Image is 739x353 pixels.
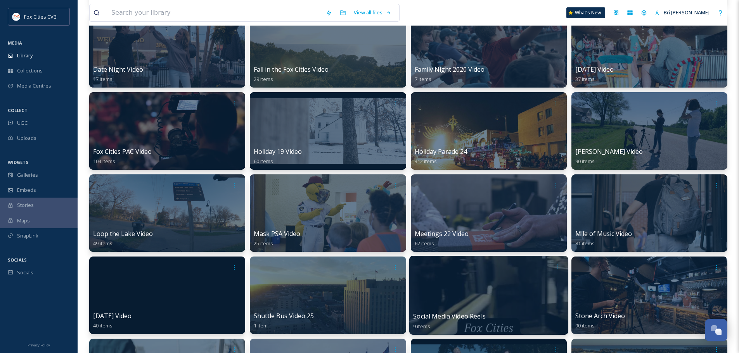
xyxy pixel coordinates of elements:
[415,65,485,74] span: Family Night 2020 Video
[415,230,469,247] a: Meetings 22 Video62 items
[254,66,329,83] a: Fall in the Fox Cities Video29 items
[93,66,143,83] a: Date Night Video17 items
[575,312,625,329] a: Stone Arch Video90 items
[575,322,595,329] span: 90 items
[575,147,643,156] span: [PERSON_NAME] Video
[705,319,727,341] button: Open Chat
[566,7,605,18] a: What's New
[28,340,50,349] a: Privacy Policy
[415,158,437,165] span: 312 items
[17,217,30,224] span: Maps
[575,76,595,83] span: 37 items
[350,5,395,20] a: View all files
[24,13,57,20] span: Fox Cities CVB
[254,229,300,238] span: Mask PSA Video
[254,147,302,156] span: Holiday 19 Video
[413,313,486,330] a: Social Media Video Reels9 items
[575,312,625,320] span: Stone Arch Video
[17,186,36,194] span: Embeds
[93,148,152,165] a: Fox Cities PAC Video104 items
[93,229,153,238] span: Loop the Lake Video
[17,269,33,276] span: Socials
[575,230,632,247] a: Mile of Music Video81 items
[575,65,614,74] span: [DATE] Video
[575,148,643,165] a: [PERSON_NAME] Video90 items
[8,257,27,263] span: SOCIALS
[17,52,33,59] span: Library
[254,240,273,247] span: 25 items
[93,230,153,247] a: Loop the Lake Video49 items
[93,240,112,247] span: 49 items
[415,229,469,238] span: Meetings 22 Video
[575,66,614,83] a: [DATE] Video37 items
[415,148,467,165] a: Holiday Parade 24312 items
[254,312,314,329] a: Shuttle Bus Video 251 item
[17,67,43,74] span: Collections
[413,312,486,320] span: Social Media Video Reels
[575,158,595,165] span: 90 items
[93,76,112,83] span: 17 items
[575,229,632,238] span: Mile of Music Video
[8,40,22,46] span: MEDIA
[12,13,20,21] img: images.png
[254,230,300,247] a: Mask PSA Video25 items
[93,322,112,329] span: 40 items
[17,232,38,239] span: SnapLink
[664,9,710,16] span: Bri [PERSON_NAME]
[575,240,595,247] span: 81 items
[17,201,34,209] span: Stories
[254,65,329,74] span: Fall in the Fox Cities Video
[17,119,28,127] span: UGC
[254,322,268,329] span: 1 item
[93,158,115,165] span: 104 items
[415,147,467,156] span: Holiday Parade 24
[254,158,273,165] span: 60 items
[415,240,434,247] span: 62 items
[93,312,132,329] a: [DATE] Video40 items
[17,82,51,90] span: Media Centres
[93,147,152,156] span: Fox Cities PAC Video
[8,159,28,165] span: WIDGETS
[413,322,430,329] span: 9 items
[254,148,302,165] a: Holiday 19 Video60 items
[28,343,50,348] span: Privacy Policy
[8,107,28,113] span: COLLECT
[17,171,38,179] span: Galleries
[415,76,431,83] span: 7 items
[651,5,713,20] a: Bri [PERSON_NAME]
[415,66,485,83] a: Family Night 2020 Video7 items
[254,312,314,320] span: Shuttle Bus Video 25
[93,312,132,320] span: [DATE] Video
[107,4,322,21] input: Search your library
[17,134,36,142] span: Uploads
[93,65,143,74] span: Date Night Video
[254,76,273,83] span: 29 items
